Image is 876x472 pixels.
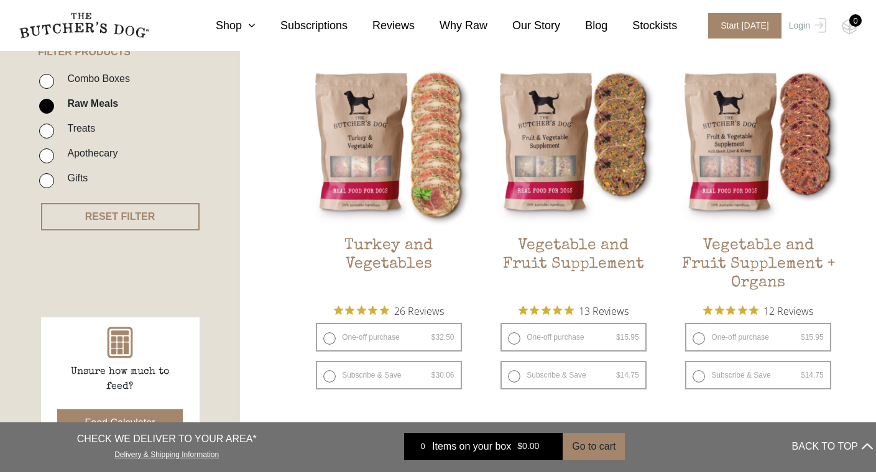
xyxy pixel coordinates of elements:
a: Vegetable and Fruit Supplement + OrgansVegetable and Fruit Supplement + Organs [676,63,840,295]
label: Subscribe & Save [316,361,461,389]
a: Turkey and VegetablesTurkey and Vegetables [307,63,471,295]
bdi: 32.50 [431,333,454,342]
bdi: 14.75 [616,371,639,379]
h2: Turkey and Vegetables [307,237,471,295]
button: Rated 4.8 out of 5 stars from 12 reviews. Jump to reviews. [703,301,813,320]
label: Raw Meals [61,95,118,112]
a: Login [786,13,826,39]
button: Go to cart [563,433,625,460]
span: $ [801,333,805,342]
label: Treats [61,120,95,137]
img: Turkey and Vegetables [307,63,471,227]
span: 12 Reviews [763,301,813,320]
label: One-off purchase [316,323,461,352]
img: Vegetable and Fruit Supplement [491,63,655,227]
a: Start [DATE] [696,13,786,39]
label: One-off purchase [685,323,831,352]
img: Vegetable and Fruit Supplement + Organs [676,63,840,227]
button: BACK TO TOP [792,432,873,461]
label: Apothecary [61,145,118,161]
span: Items on your box [432,439,511,454]
div: 0 [413,440,432,453]
a: Delivery & Shipping Information [114,447,219,459]
span: Start [DATE] [708,13,781,39]
a: Blog [560,17,607,34]
h2: Vegetable and Fruit Supplement [491,237,655,295]
button: Food Calculator [57,409,183,437]
label: Subscribe & Save [500,361,646,389]
button: Rated 4.9 out of 5 stars from 13 reviews. Jump to reviews. [519,301,629,320]
bdi: 15.95 [801,333,824,342]
bdi: 15.95 [616,333,639,342]
label: Gifts [61,170,88,186]
a: Stockists [607,17,677,34]
h2: Vegetable and Fruit Supplement + Organs [676,237,840,295]
label: Combo Boxes [61,70,130,87]
a: Vegetable and Fruit SupplementVegetable and Fruit Supplement [491,63,655,295]
div: 0 [849,14,862,27]
a: 0 Items on your box $0.00 [404,433,563,460]
span: $ [801,371,805,379]
span: $ [431,371,436,379]
bdi: 30.06 [431,371,454,379]
bdi: 14.75 [801,371,824,379]
span: $ [616,371,620,379]
p: CHECK WE DELIVER TO YOUR AREA* [77,432,257,447]
span: $ [517,442,522,452]
button: Rated 4.9 out of 5 stars from 26 reviews. Jump to reviews. [334,301,444,320]
a: Our Story [487,17,560,34]
label: One-off purchase [500,323,646,352]
span: $ [431,333,436,342]
span: $ [616,333,620,342]
a: Reviews [348,17,415,34]
bdi: 0.00 [517,442,539,452]
span: 26 Reviews [394,301,444,320]
a: Subscriptions [256,17,348,34]
span: 13 Reviews [579,301,629,320]
button: RESET FILTER [41,203,200,230]
a: Shop [191,17,256,34]
p: Unsure how much to feed? [58,365,182,394]
img: TBD_Cart-Empty.png [842,19,857,35]
a: Why Raw [415,17,487,34]
label: Subscribe & Save [685,361,831,389]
